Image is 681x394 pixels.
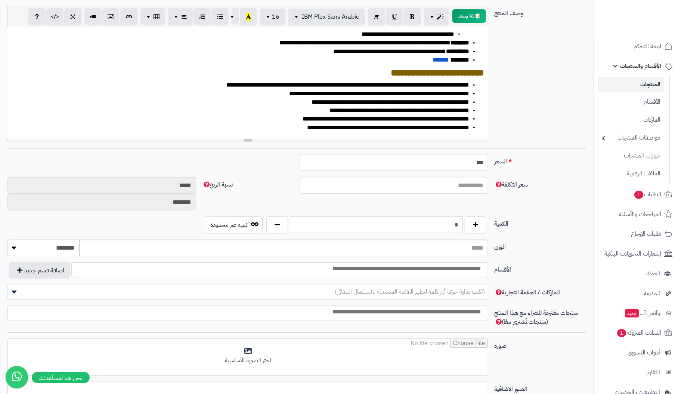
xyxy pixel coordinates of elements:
span: 1 [617,329,626,337]
span: لوحة التحكم [634,41,661,51]
span: إشعارات التحويلات البنكية [604,248,661,259]
a: التقارير [598,363,677,381]
span: سعر التكلفة [494,180,528,189]
a: وآتس آبجديد [598,304,677,322]
span: المراجعات والأسئلة [619,209,661,219]
label: الصور الاضافية [491,382,589,394]
span: وآتس آب [624,308,660,318]
button: 📝 AI وصف [452,9,486,23]
a: المراجعات والأسئلة [598,205,677,223]
a: إشعارات التحويلات البنكية [598,245,677,263]
a: العملاء [598,265,677,282]
span: 1 [634,191,643,199]
label: صورة [491,338,589,350]
button: اضافة قسم جديد [9,262,70,279]
a: الملفات الرقمية [598,166,664,182]
label: الأقسام [491,262,589,274]
span: (اكتب بداية حرف أي كلمة لتظهر القائمة المنسدلة للاستكمال التلقائي) [335,287,485,296]
a: طلبات الإرجاع [598,225,677,243]
span: المدونة [644,288,660,298]
span: الطلبات [634,189,661,200]
a: مواصفات المنتجات [598,130,664,146]
button: IBM Plex Sans Arabic [288,9,365,25]
a: السلات المتروكة1 [598,324,677,342]
span: الماركات / العلامة التجارية [494,288,560,297]
a: الطلبات1 [598,185,677,203]
span: IBM Plex Sans Arabic [302,12,359,21]
a: الماركات [598,112,664,128]
span: 16 [272,12,279,21]
span: جديد [625,309,639,318]
label: الكمية [491,216,589,228]
span: نسبة الربح [202,180,233,189]
a: المدونة [598,284,677,302]
span: الأقسام والمنتجات [620,61,661,71]
span: السلات المتروكة [616,328,661,338]
a: لوحة التحكم [598,37,677,55]
label: السعر [491,154,589,166]
span: طلبات الإرجاع [631,229,661,239]
span: التقارير [646,367,660,378]
a: المنتجات [598,77,664,92]
a: الأقسام [598,94,664,110]
span: العملاء [646,268,660,279]
label: وصف المنتج [491,6,589,18]
span: أدوات التسويق [628,347,660,358]
label: الوزن [491,240,589,251]
button: 16 [260,9,285,25]
a: خيارات المنتجات [598,148,664,164]
span: منتجات مقترحة للشراء مع هذا المنتج (منتجات تُشترى معًا) [494,309,578,326]
a: أدوات التسويق [598,344,677,362]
